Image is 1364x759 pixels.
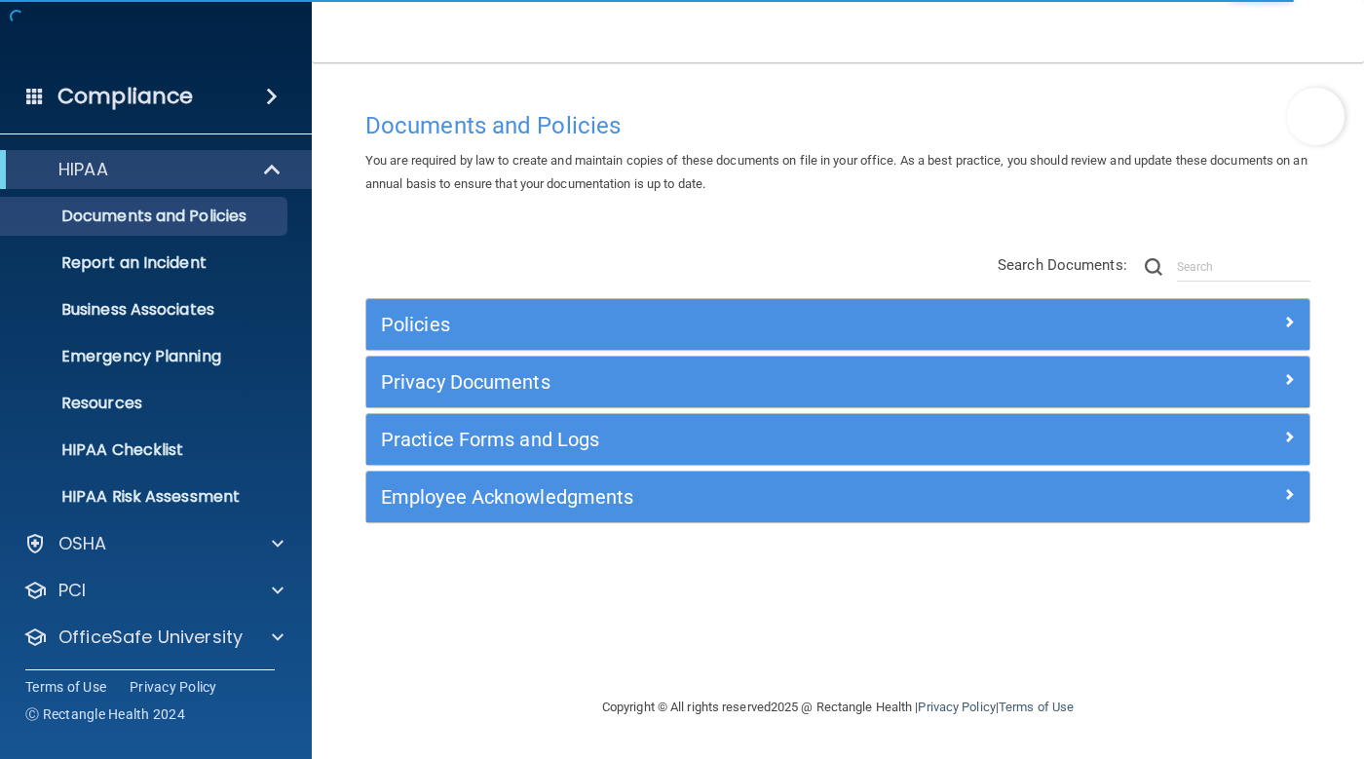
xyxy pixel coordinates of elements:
[365,113,1310,138] h4: Documents and Policies
[918,700,995,714] a: Privacy Policy
[23,579,284,602] a: PCI
[999,700,1074,714] a: Terms of Use
[58,158,108,181] p: HIPAA
[1177,252,1310,282] input: Search
[25,677,106,697] a: Terms of Use
[381,424,1295,455] a: Practice Forms and Logs
[23,20,288,59] img: PMB logo
[25,704,185,724] span: Ⓒ Rectangle Health 2024
[381,486,1059,508] h5: Employee Acknowledgments
[13,440,279,460] p: HIPAA Checklist
[381,366,1295,398] a: Privacy Documents
[13,394,279,413] p: Resources
[13,487,279,507] p: HIPAA Risk Assessment
[482,676,1193,739] div: Copyright © All rights reserved 2025 @ Rectangle Health | |
[58,579,86,602] p: PCI
[365,153,1307,191] span: You are required by law to create and maintain copies of these documents on file in your office. ...
[13,347,279,366] p: Emergency Planning
[23,158,283,181] a: HIPAA
[58,532,107,555] p: OSHA
[13,253,279,273] p: Report an Incident
[130,677,217,697] a: Privacy Policy
[381,371,1059,393] h5: Privacy Documents
[381,309,1295,340] a: Policies
[23,626,284,649] a: OfficeSafe University
[381,314,1059,335] h5: Policies
[57,83,193,110] h4: Compliance
[1287,88,1345,145] button: Open Resource Center
[13,300,279,320] p: Business Associates
[58,626,243,649] p: OfficeSafe University
[1145,258,1162,276] img: ic-search.3b580494.png
[23,532,284,555] a: OSHA
[13,207,279,226] p: Documents and Policies
[998,256,1127,274] span: Search Documents:
[381,429,1059,450] h5: Practice Forms and Logs
[381,481,1295,512] a: Employee Acknowledgments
